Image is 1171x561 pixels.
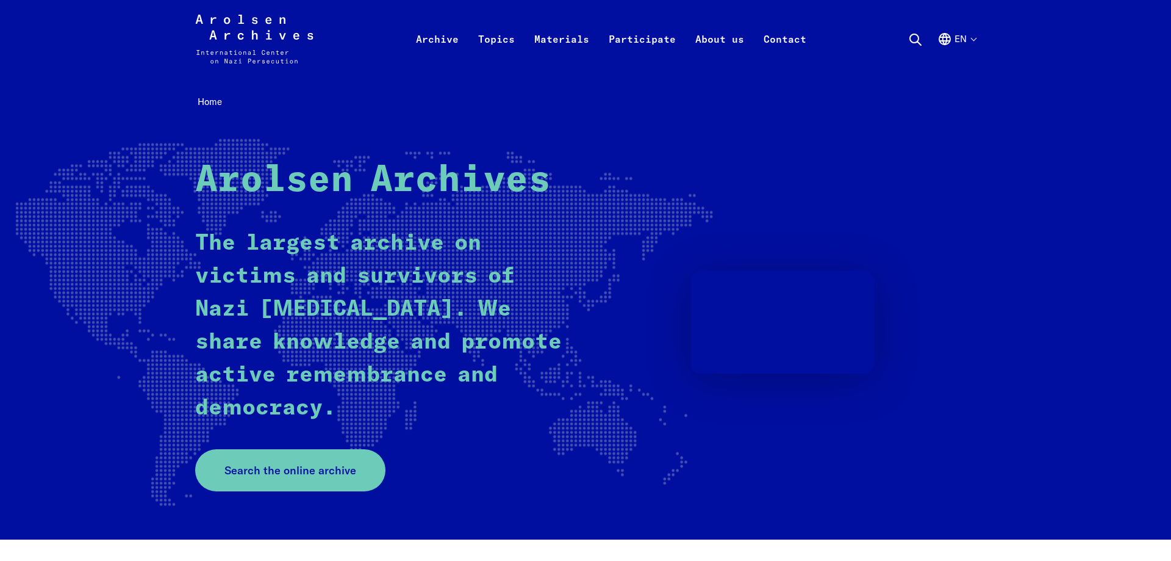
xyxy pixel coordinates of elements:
p: The largest archive on victims and survivors of Nazi [MEDICAL_DATA]. We share knowledge and promo... [195,227,564,425]
a: Search the online archive [195,449,385,491]
nav: Breadcrumb [195,93,976,112]
span: Search the online archive [224,462,356,479]
nav: Primary [406,15,816,63]
button: English, language selection [937,32,976,76]
span: Home [198,96,222,107]
a: Participate [599,29,686,78]
a: Contact [754,29,816,78]
a: Topics [468,29,525,78]
strong: Arolsen Archives [195,162,551,199]
a: Archive [406,29,468,78]
a: Materials [525,29,599,78]
a: About us [686,29,754,78]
